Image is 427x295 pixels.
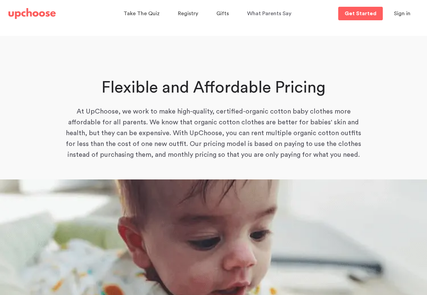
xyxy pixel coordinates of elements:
a: Registry [178,7,200,20]
img: UpChoose [8,8,56,19]
h1: Flexible and Affordable Pricing [63,77,364,99]
button: Sign in [385,7,419,20]
span: Gifts [216,11,229,16]
a: What Parents Say [247,7,293,20]
a: Take The Quiz [124,7,162,20]
span: Registry [178,11,198,16]
span: Take The Quiz [124,11,160,16]
p: At UpChoose, we work to make high-quality, certified-organic cotton baby clothes more affordable ... [63,106,364,160]
span: What Parents Say [247,11,291,16]
span: Sign in [394,11,410,16]
a: Gifts [216,7,231,20]
a: Get Started [338,7,383,20]
p: Get Started [345,11,376,16]
a: UpChoose [8,7,56,21]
